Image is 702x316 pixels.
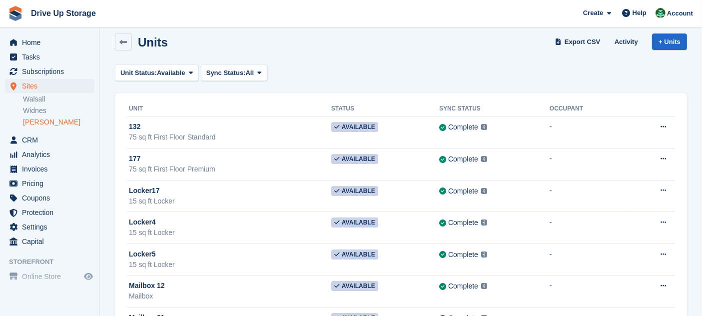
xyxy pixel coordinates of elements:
[331,249,378,259] span: Available
[22,269,82,283] span: Online Store
[5,191,94,205] a: menu
[129,291,331,301] div: Mailbox
[5,147,94,161] a: menu
[246,68,254,78] span: All
[331,122,378,132] span: Available
[22,133,82,147] span: CRM
[5,162,94,176] a: menu
[550,116,627,148] td: -
[5,234,94,248] a: menu
[583,8,603,18] span: Create
[5,176,94,190] a: menu
[82,270,94,282] a: Preview store
[611,33,642,50] a: Activity
[22,35,82,49] span: Home
[129,259,331,270] div: 15 sq ft Locker
[5,220,94,234] a: menu
[5,79,94,93] a: menu
[331,101,439,117] th: Status
[129,280,165,291] span: Mailbox 12
[448,154,478,164] div: Complete
[553,33,605,50] a: Export CSV
[331,186,378,196] span: Available
[22,220,82,234] span: Settings
[448,122,478,132] div: Complete
[138,35,168,49] h2: Units
[439,101,550,117] th: Sync Status
[481,283,487,289] img: icon-info-grey-7440780725fd019a000dd9b08b2336e03edf1995a4989e88bcd33f0948082b44.svg
[201,64,267,81] button: Sync Status: All
[656,8,666,18] img: Camille
[550,275,627,307] td: -
[633,8,647,18] span: Help
[22,64,82,78] span: Subscriptions
[22,205,82,219] span: Protection
[129,227,331,238] div: 15 sq ft Locker
[206,68,246,78] span: Sync Status:
[115,64,198,81] button: Unit Status: Available
[481,156,487,162] img: icon-info-grey-7440780725fd019a000dd9b08b2336e03edf1995a4989e88bcd33f0948082b44.svg
[667,8,693,18] span: Account
[481,188,487,194] img: icon-info-grey-7440780725fd019a000dd9b08b2336e03edf1995a4989e88bcd33f0948082b44.svg
[129,164,331,174] div: 75 sq ft First Floor Premium
[129,196,331,206] div: 15 sq ft Locker
[23,94,94,104] a: Walsall
[448,217,478,228] div: Complete
[129,121,140,132] span: 132
[22,162,82,176] span: Invoices
[481,124,487,130] img: icon-info-grey-7440780725fd019a000dd9b08b2336e03edf1995a4989e88bcd33f0948082b44.svg
[5,50,94,64] a: menu
[565,37,601,47] span: Export CSV
[157,68,185,78] span: Available
[481,251,487,257] img: icon-info-grey-7440780725fd019a000dd9b08b2336e03edf1995a4989e88bcd33f0948082b44.svg
[448,186,478,196] div: Complete
[22,147,82,161] span: Analytics
[5,35,94,49] a: menu
[550,244,627,276] td: -
[22,50,82,64] span: Tasks
[9,257,99,267] span: Storefront
[5,269,94,283] a: menu
[129,132,331,142] div: 75 sq ft First Floor Standard
[550,180,627,212] td: -
[331,154,378,164] span: Available
[23,117,94,127] a: [PERSON_NAME]
[129,153,140,164] span: 177
[448,249,478,260] div: Complete
[129,185,159,196] span: Locker17
[331,281,378,291] span: Available
[5,205,94,219] a: menu
[23,106,94,115] a: Widnes
[5,64,94,78] a: menu
[22,79,82,93] span: Sites
[481,219,487,225] img: icon-info-grey-7440780725fd019a000dd9b08b2336e03edf1995a4989e88bcd33f0948082b44.svg
[22,191,82,205] span: Coupons
[22,176,82,190] span: Pricing
[652,33,687,50] a: + Units
[22,234,82,248] span: Capital
[129,217,156,227] span: Locker4
[448,281,478,291] div: Complete
[129,249,156,259] span: Locker5
[331,217,378,227] span: Available
[550,212,627,244] td: -
[27,5,100,21] a: Drive Up Storage
[120,68,157,78] span: Unit Status:
[5,133,94,147] a: menu
[8,6,23,21] img: stora-icon-8386f47178a22dfd0bd8f6a31ec36ba5ce8667c1dd55bd0f319d3a0aa187defe.svg
[550,101,627,117] th: Occupant
[127,101,331,117] th: Unit
[550,148,627,180] td: -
